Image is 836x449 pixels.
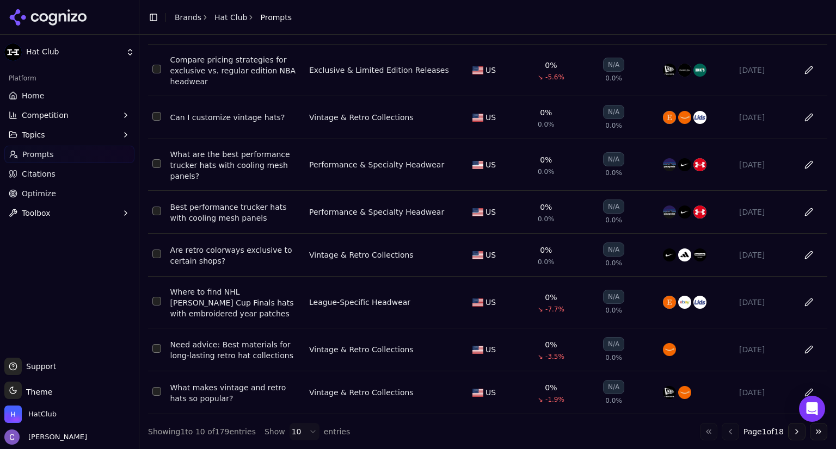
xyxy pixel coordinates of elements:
[540,154,552,165] div: 0%
[152,65,161,73] button: Select row 42
[800,246,817,264] button: Edit in sheet
[485,159,496,170] span: US
[170,382,300,404] a: What makes vintage and retro hats so popular?
[693,111,706,124] img: lids
[324,426,351,437] span: entries
[678,111,691,124] img: amazon
[678,248,691,261] img: adidas
[22,110,69,121] span: Competition
[545,305,564,314] span: -7.7%
[693,158,706,171] img: under armour
[538,258,555,266] span: 0.0%
[538,120,555,129] span: 0.0%
[739,297,790,308] div: [DATE]
[309,344,414,355] a: Vintage & Retro Collections
[739,65,790,76] div: [DATE]
[545,352,564,361] span: -3.5%
[603,105,624,119] div: N/A
[4,165,134,183] a: Citations
[485,297,496,308] span: US
[472,161,483,169] img: US flag
[603,152,624,166] div: N/A
[603,380,624,394] div: N/A
[472,251,483,259] img: US flag
[152,112,161,121] button: Select row 44
[800,156,817,173] button: Edit in sheet
[678,205,691,219] img: nike
[605,169,622,177] span: 0.0%
[800,294,817,311] button: Edit in sheet
[693,296,706,309] img: lids
[538,167,555,176] span: 0.0%
[545,292,557,303] div: 0%
[260,12,292,23] span: Prompts
[170,339,300,361] div: Need advice: Best materials for long-lasting retro hat collections
[472,346,483,354] img: US flag
[22,388,52,396] span: Theme
[739,387,790,398] div: [DATE]
[4,204,134,222] button: Toolbox
[485,344,496,355] span: US
[152,159,161,168] button: Select row 49
[663,248,676,261] img: nike
[170,286,300,319] a: Where to find NHL [PERSON_NAME] Cup Finals hats with embroidered year patches
[22,208,51,219] span: Toolbox
[545,60,557,71] div: 0%
[4,43,22,61] img: Hat Club
[545,395,564,404] span: -1.9%
[605,121,622,130] span: 0.0%
[309,207,444,217] a: Performance & Specialty Headwear
[4,406,57,423] button: Open organization switcher
[24,432,87,442] span: [PERSON_NAME]
[538,305,543,314] span: ↘
[605,353,622,362] span: 0.0%
[603,199,624,214] div: N/A
[605,306,622,315] span: 0.0%
[22,90,44,101] span: Home
[545,73,564,82] span: -5.6%
[4,429,20,445] img: Chris Hayes
[739,207,790,217] div: [DATE]
[4,126,134,144] button: Topics
[693,205,706,219] img: under armour
[175,12,292,23] nav: breadcrumb
[538,73,543,82] span: ↘
[4,146,134,163] a: Prompts
[4,87,134,104] a: Home
[663,343,676,356] img: amazon
[605,259,622,267] span: 0.0%
[540,202,552,213] div: 0%
[4,406,22,423] img: HatClub
[693,248,706,261] img: foot locker
[472,389,483,397] img: US flag
[22,169,56,179] span: Citations
[309,112,414,123] a: Vintage & Retro Collections
[603,242,624,257] div: N/A
[538,215,555,223] span: 0.0%
[28,409,57,419] span: HatClub
[22,188,56,199] span: Optimize
[678,296,691,309] img: ebay
[605,74,622,83] span: 0.0%
[545,339,557,350] div: 0%
[663,205,676,219] img: patagonia
[485,207,496,217] span: US
[152,344,161,353] button: Select row 109
[663,296,676,309] img: etsy
[485,65,496,76] span: US
[4,70,134,87] div: Platform
[545,382,557,393] div: 0%
[309,250,414,260] div: Vintage & Retro Collections
[170,54,300,87] a: Compare pricing strategies for exclusive vs. regular edition NBA headwear
[309,159,444,170] div: Performance & Specialty Headwear
[739,159,790,170] div: [DATE]
[4,107,134,124] button: Competition
[309,297,410,308] a: League-Specific Headwear
[538,352,543,361] span: ↘
[170,245,300,266] div: Are retro colorways exclusive to certain shops?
